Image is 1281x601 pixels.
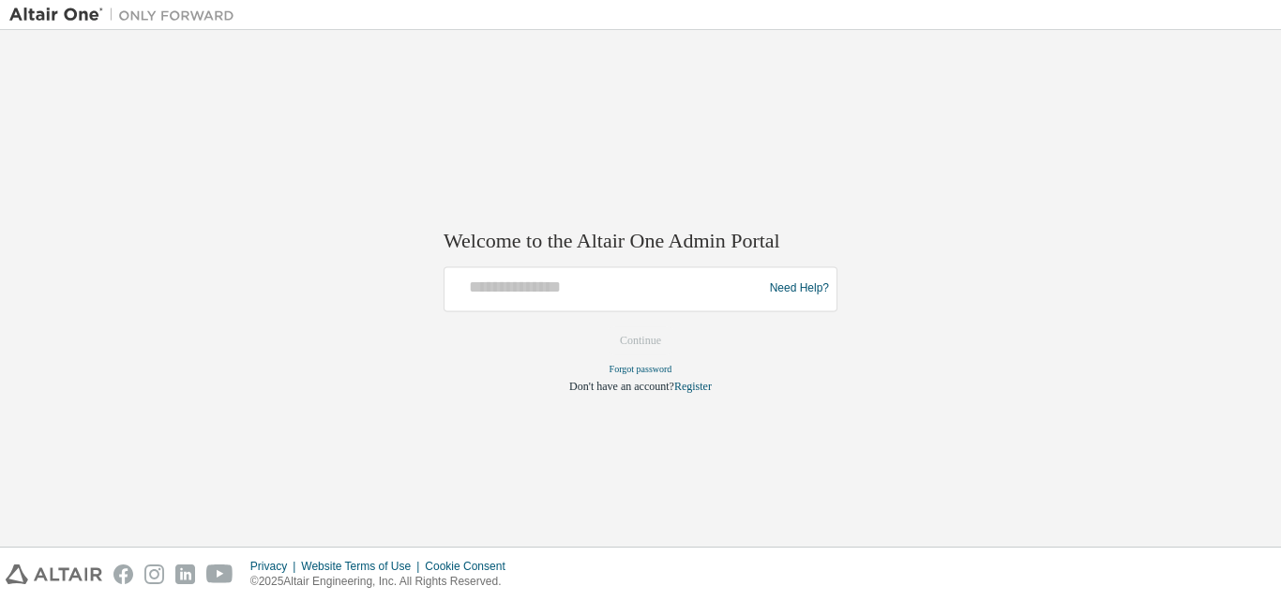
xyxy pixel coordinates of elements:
[569,380,674,393] span: Don't have an account?
[250,559,301,574] div: Privacy
[9,6,244,24] img: Altair One
[113,564,133,584] img: facebook.svg
[206,564,234,584] img: youtube.svg
[301,559,425,574] div: Website Terms of Use
[444,229,837,255] h2: Welcome to the Altair One Admin Portal
[610,364,672,374] a: Forgot password
[144,564,164,584] img: instagram.svg
[250,574,517,590] p: © 2025 Altair Engineering, Inc. All Rights Reserved.
[6,564,102,584] img: altair_logo.svg
[175,564,195,584] img: linkedin.svg
[770,289,829,290] a: Need Help?
[425,559,516,574] div: Cookie Consent
[674,380,712,393] a: Register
